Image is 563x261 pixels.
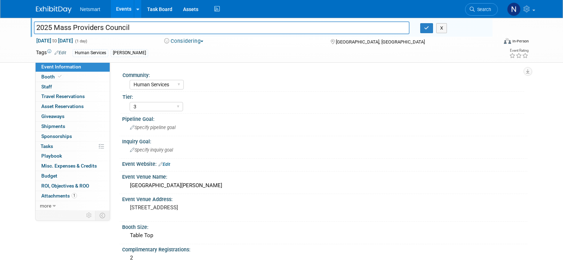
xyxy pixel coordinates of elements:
[41,93,85,99] span: Travel Reservations
[95,211,110,220] td: Toggle Event Tabs
[36,82,110,92] a: Staff
[36,49,66,57] td: Tags
[127,180,522,191] div: [GEOGRAPHIC_DATA][PERSON_NAME]
[73,49,108,57] div: Human Services
[130,147,173,153] span: Specify inquiry goal
[36,142,110,151] a: Tasks
[36,92,110,101] a: Travel Reservations
[122,244,527,253] div: Complimentary Registrations:
[74,39,87,43] span: (1 day)
[40,203,51,209] span: more
[436,23,447,33] button: X
[41,103,84,109] span: Asset Reservations
[36,6,72,13] img: ExhibitDay
[36,62,110,72] a: Event Information
[41,143,53,149] span: Tasks
[51,38,58,43] span: to
[127,230,522,241] div: Table Top
[122,92,524,101] div: Tier:
[80,6,100,12] span: Netsmart
[41,193,77,199] span: Attachments
[122,159,527,168] div: Event Website:
[41,84,52,89] span: Staff
[41,123,65,129] span: Shipments
[41,133,72,139] span: Sponsorships
[41,183,89,189] span: ROI, Objectives & ROO
[83,211,95,220] td: Personalize Event Tab Strip
[36,171,110,181] a: Budget
[465,3,498,16] a: Search
[36,201,110,211] a: more
[456,37,529,48] div: Event Format
[158,162,170,167] a: Edit
[41,153,62,159] span: Playbook
[36,151,110,161] a: Playbook
[36,102,110,111] a: Asset Reservations
[162,37,206,45] button: Considering
[122,194,527,203] div: Event Venue Address:
[122,222,527,231] div: Booth Size:
[54,50,66,55] a: Edit
[122,172,527,180] div: Event Venue Name:
[36,132,110,141] a: Sponsorships
[36,161,110,171] a: Misc. Expenses & Credits
[122,70,524,79] div: Community:
[36,122,110,131] a: Shipments
[41,173,57,179] span: Budget
[41,64,81,70] span: Event Information
[122,136,527,145] div: Inquiry Goal:
[509,49,528,52] div: Event Rating
[36,72,110,82] a: Booth
[41,74,63,80] span: Booth
[475,7,491,12] span: Search
[130,204,283,211] pre: [STREET_ADDRESS]
[41,163,97,169] span: Misc. Expenses & Credits
[111,49,148,57] div: [PERSON_NAME]
[36,191,110,201] a: Attachments1
[130,125,176,130] span: Specify pipeline goal
[507,2,521,16] img: Nina Finn
[122,114,527,123] div: Pipeline Goal:
[336,39,425,45] span: [GEOGRAPHIC_DATA], [GEOGRAPHIC_DATA]
[36,181,110,191] a: ROI, Objectives & ROO
[41,113,64,119] span: Giveaways
[504,38,511,44] img: Format-Inperson.png
[512,39,529,44] div: In-Person
[36,112,110,121] a: Giveaways
[72,193,77,198] span: 1
[58,75,62,78] i: Booth reservation complete
[36,37,73,44] span: [DATE] [DATE]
